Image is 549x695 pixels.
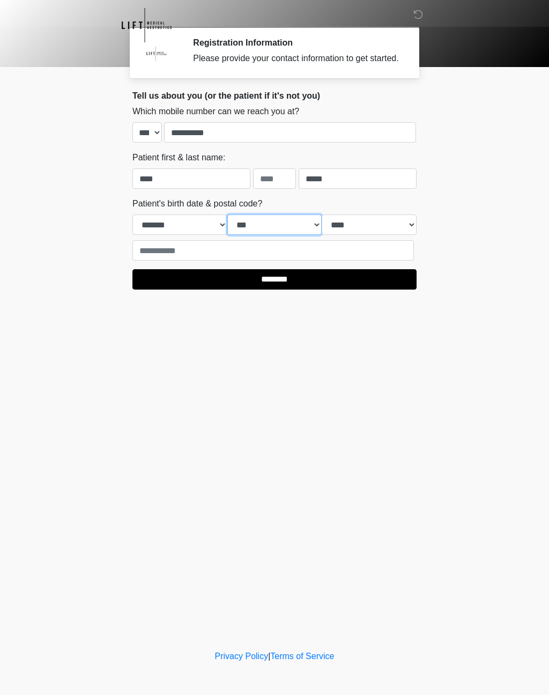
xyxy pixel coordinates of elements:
a: | [268,652,270,661]
a: Privacy Policy [215,652,269,661]
img: Lift Medical Aesthetics Logo [122,8,172,42]
h2: Tell us about you (or the patient if it's not you) [132,91,417,101]
a: Terms of Service [270,652,334,661]
label: Patient's birth date & postal code? [132,197,262,210]
div: Please provide your contact information to get started. [193,52,400,65]
label: Which mobile number can we reach you at? [132,105,299,118]
label: Patient first & last name: [132,151,225,164]
img: Agent Avatar [140,38,173,70]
